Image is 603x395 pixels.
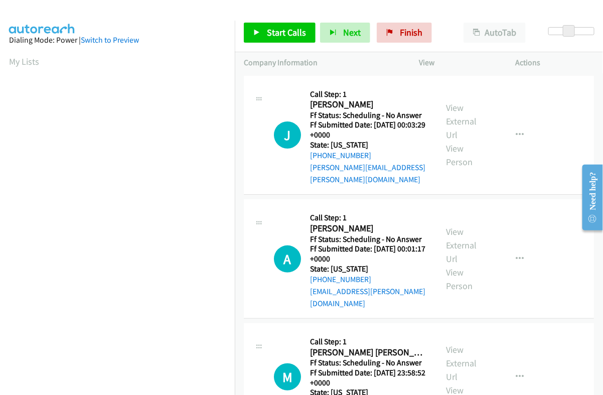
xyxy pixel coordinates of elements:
[400,27,422,38] span: Finish
[446,102,477,141] a: View External Url
[244,23,316,43] a: Start Calls
[310,337,428,347] h5: Call Step: 1
[310,163,425,184] a: [PERSON_NAME][EMAIL_ADDRESS][PERSON_NAME][DOMAIN_NAME]
[274,121,301,149] h1: J
[446,267,473,292] a: View Person
[310,234,428,244] h5: Ff Status: Scheduling - No Answer
[244,57,401,69] p: Company Information
[310,244,428,264] h5: Ff Submitted Date: [DATE] 00:01:17 +0000
[310,151,371,160] a: [PHONE_NUMBER]
[9,56,39,67] a: My Lists
[320,23,370,43] button: Next
[446,226,477,265] a: View External Url
[310,347,423,358] h2: [PERSON_NAME] [PERSON_NAME]
[310,213,428,223] h5: Call Step: 1
[446,344,477,382] a: View External Url
[310,264,428,274] h5: State: [US_STATE]
[81,35,139,45] a: Switch to Preview
[310,358,428,368] h5: Ff Status: Scheduling - No Answer
[274,121,301,149] div: The call is yet to be attempted
[310,275,371,284] a: [PHONE_NUMBER]
[377,23,432,43] a: Finish
[274,363,301,390] h1: M
[9,34,226,46] div: Dialing Mode: Power |
[267,27,306,38] span: Start Calls
[274,245,301,273] div: The call is yet to be attempted
[310,140,428,150] h5: State: [US_STATE]
[574,158,603,237] iframe: Resource Center
[310,99,423,110] h2: [PERSON_NAME]
[310,110,428,120] h5: Ff Status: Scheduling - No Answer
[310,89,428,99] h5: Call Step: 1
[310,120,428,140] h5: Ff Submitted Date: [DATE] 00:03:29 +0000
[446,143,473,168] a: View Person
[419,57,498,69] p: View
[274,363,301,390] div: The call is yet to be attempted
[310,287,425,308] a: [EMAIL_ADDRESS][PERSON_NAME][DOMAIN_NAME]
[343,27,361,38] span: Next
[464,23,526,43] button: AutoTab
[310,368,428,387] h5: Ff Submitted Date: [DATE] 23:58:52 +0000
[516,57,594,69] p: Actions
[274,245,301,273] h1: A
[310,223,423,234] h2: [PERSON_NAME]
